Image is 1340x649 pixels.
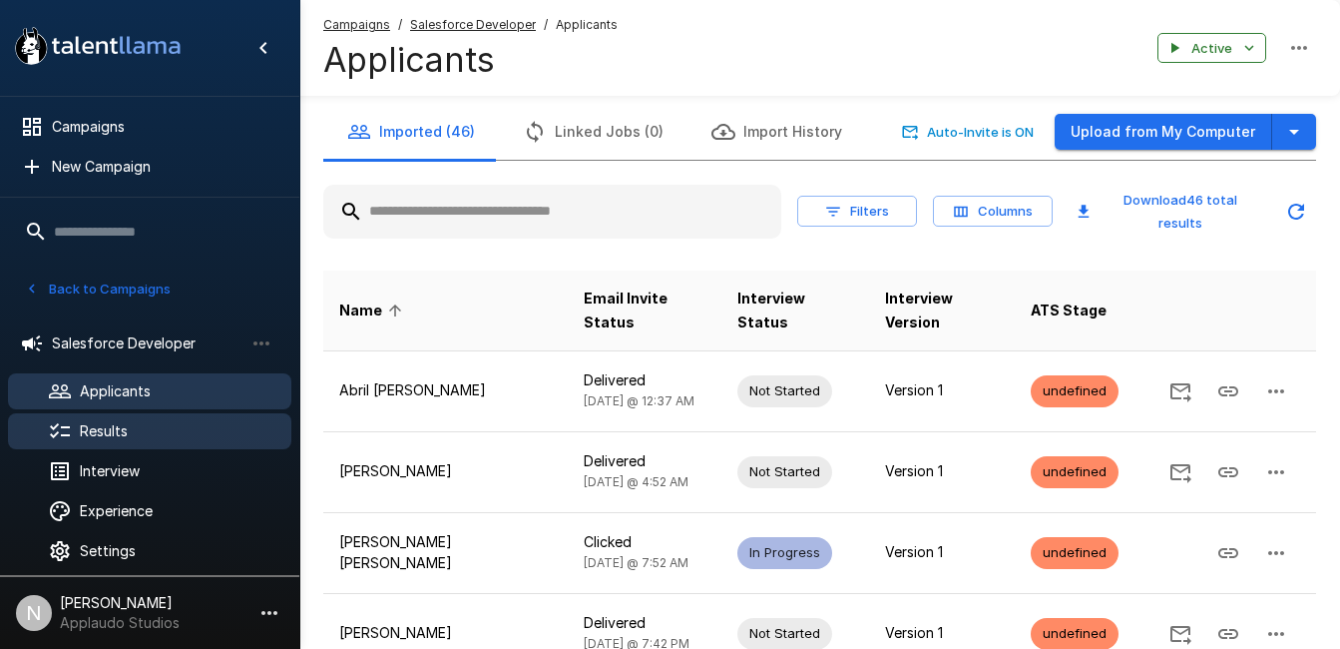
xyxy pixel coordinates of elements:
span: Not Started [737,624,832,643]
span: undefined [1031,543,1118,562]
span: Not Started [737,462,832,481]
span: Interview Status [737,287,853,334]
span: ATS Stage [1031,299,1107,323]
span: Send Invitation [1156,623,1204,640]
h4: Applicants [323,39,618,81]
span: [DATE] @ 12:37 AM [584,393,694,408]
button: Updated Today - 8:03 AM [1276,192,1316,232]
button: Upload from My Computer [1055,114,1272,151]
span: Copy Interview Link [1204,380,1252,397]
span: Name [339,299,408,323]
span: undefined [1031,381,1118,400]
p: Abril [PERSON_NAME] [339,380,552,400]
p: Delivered [584,613,705,633]
span: / [544,15,548,35]
button: Download46 total results [1069,185,1268,239]
span: Copy Interview Link [1204,461,1252,478]
p: Version 1 [885,542,999,562]
span: Copy Interview Link [1204,542,1252,559]
p: [PERSON_NAME] [PERSON_NAME] [339,532,552,572]
p: [PERSON_NAME] [339,623,552,643]
p: Version 1 [885,623,999,643]
span: [DATE] @ 4:52 AM [584,474,688,489]
button: Active [1157,33,1266,64]
u: Salesforce Developer [410,17,536,32]
p: [PERSON_NAME] [339,461,552,481]
span: Applicants [556,15,618,35]
span: In Progress [737,543,832,562]
button: Columns [933,196,1053,227]
u: Campaigns [323,17,390,32]
button: Imported (46) [323,104,499,160]
span: undefined [1031,462,1118,481]
span: undefined [1031,624,1118,643]
span: / [398,15,402,35]
button: Import History [687,104,866,160]
span: Interview Version [885,287,999,334]
span: Copy Interview Link [1204,623,1252,640]
p: Version 1 [885,461,999,481]
button: Linked Jobs (0) [499,104,687,160]
p: Delivered [584,370,705,390]
span: Email Invite Status [584,287,705,334]
span: [DATE] @ 7:52 AM [584,555,688,570]
p: Version 1 [885,380,999,400]
span: Send Invitation [1156,380,1204,397]
button: Filters [797,196,917,227]
button: Auto-Invite is ON [898,117,1039,148]
span: Send Invitation [1156,461,1204,478]
p: Clicked [584,532,705,552]
span: Not Started [737,381,832,400]
p: Delivered [584,451,705,471]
